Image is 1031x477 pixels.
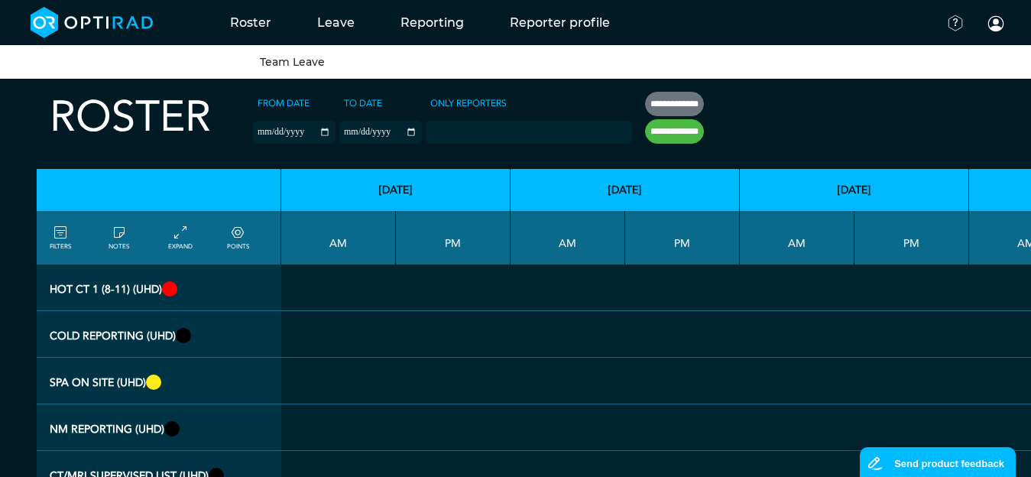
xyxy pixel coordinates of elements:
th: AM [511,211,625,264]
th: COLD REPORTING (UHD) [37,311,281,358]
a: show/hide notes [109,224,129,251]
img: brand-opti-rad-logos-blue-and-white-d2f68631ba2948856bd03f2d395fb146ddc8fb01b4b6e9315ea85fa773367... [31,7,154,38]
th: [DATE] [281,169,511,211]
label: From date [253,92,314,115]
label: To date [339,92,387,115]
a: Team Leave [260,55,325,69]
th: SPA ON SITE (UHD) [37,358,281,404]
th: AM [281,211,396,264]
a: FILTERS [50,224,71,251]
a: collapse/expand entries [168,224,193,251]
input: null [427,123,504,137]
th: PM [854,211,969,264]
th: PM [625,211,740,264]
label: Only Reporters [426,92,511,115]
th: [DATE] [511,169,740,211]
th: AM [740,211,854,264]
th: Hot CT 1 (8-11) (UHD) [37,264,281,311]
th: [DATE] [740,169,969,211]
th: NM Reporting (UHD) [37,404,281,451]
th: PM [396,211,511,264]
h2: Roster [50,92,211,143]
a: collapse/expand expected points [227,224,249,251]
